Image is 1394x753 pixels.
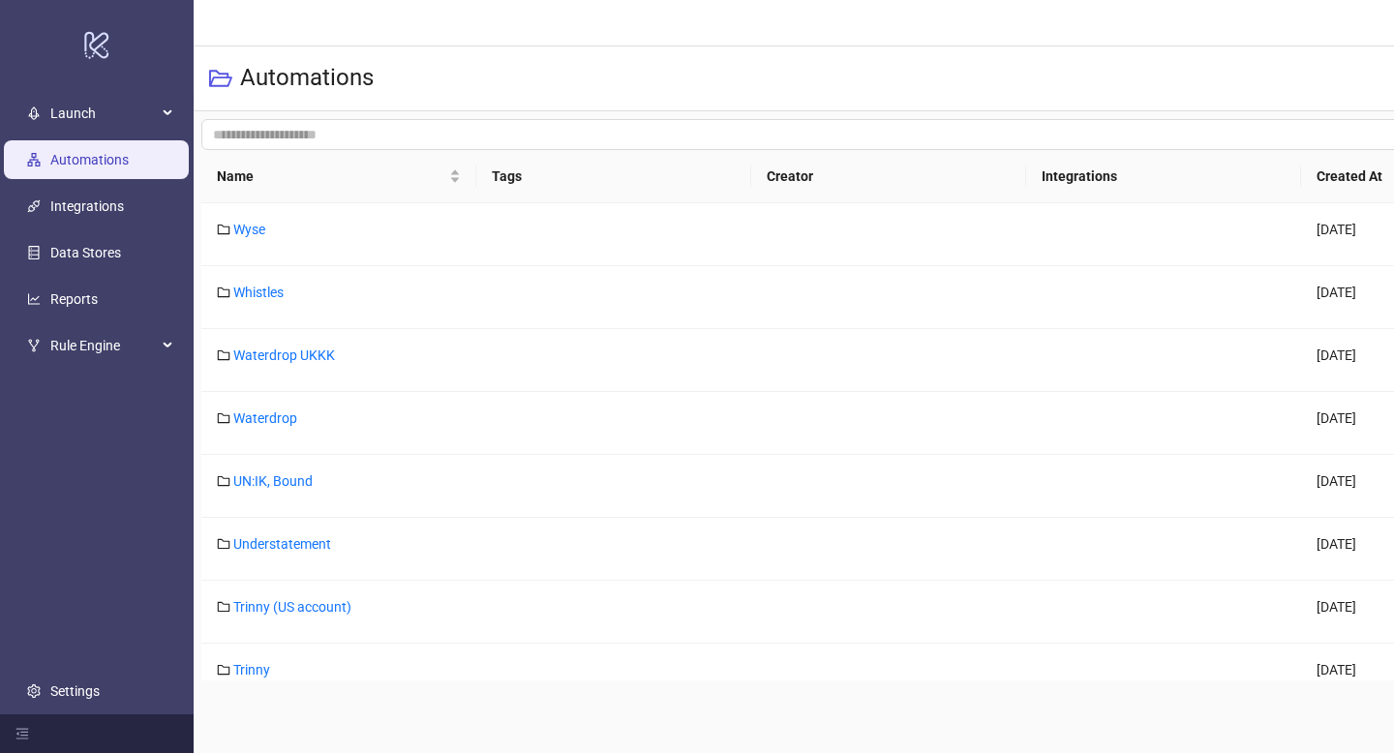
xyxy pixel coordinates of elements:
[217,663,230,677] span: folder
[233,410,297,426] a: Waterdrop
[209,67,232,90] span: folder-open
[217,411,230,425] span: folder
[233,536,331,552] a: Understatement
[217,474,230,488] span: folder
[233,285,284,300] a: Whistles
[27,339,41,352] span: fork
[1026,150,1301,203] th: Integrations
[751,150,1026,203] th: Creator
[50,245,121,260] a: Data Stores
[240,63,374,94] h3: Automations
[27,106,41,120] span: rocket
[217,166,445,187] span: Name
[233,347,335,363] a: Waterdrop UKKK
[50,683,100,699] a: Settings
[15,727,29,740] span: menu-fold
[217,286,230,299] span: folder
[217,600,230,614] span: folder
[233,662,270,678] a: Trinny
[50,326,157,365] span: Rule Engine
[217,537,230,551] span: folder
[217,348,230,362] span: folder
[233,473,313,489] a: UN:IK, Bound
[50,198,124,214] a: Integrations
[201,150,476,203] th: Name
[217,223,230,236] span: folder
[50,291,98,307] a: Reports
[50,152,129,167] a: Automations
[233,222,265,237] a: Wyse
[233,599,351,615] a: Trinny (US account)
[50,94,157,133] span: Launch
[476,150,751,203] th: Tags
